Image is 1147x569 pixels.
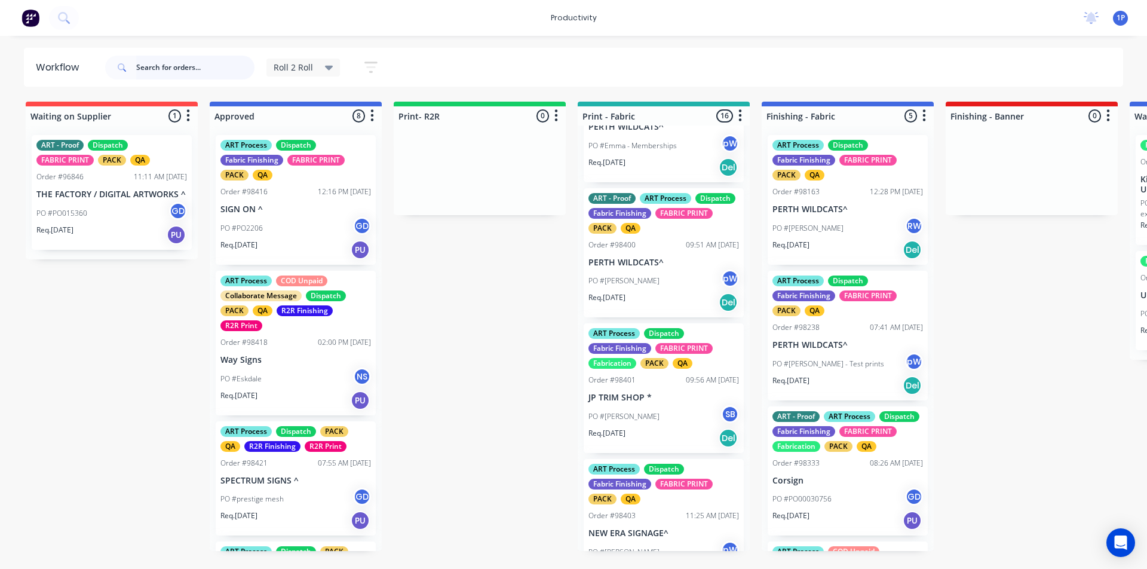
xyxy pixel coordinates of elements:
[98,155,126,166] div: PACK
[244,441,300,452] div: R2R Finishing
[588,411,660,422] p: PO #[PERSON_NAME]
[220,476,371,486] p: SPECTRUM SIGNS ^
[905,353,923,371] div: pW
[721,405,739,423] div: SB
[320,426,348,437] div: PACK
[584,323,744,453] div: ART ProcessDispatchFabric FinishingFABRIC PRINTFabricationPACKQAOrder #9840109:56 AM [DATE]JP TRI...
[839,155,897,166] div: FABRIC PRINT
[220,155,283,166] div: Fabric Finishing
[276,546,316,557] div: Dispatch
[22,9,39,27] img: Factory
[588,343,651,354] div: Fabric Finishing
[839,426,897,437] div: FABRIC PRINT
[588,208,651,219] div: Fabric Finishing
[305,441,346,452] div: R2R Print
[721,134,739,152] div: pW
[351,240,370,259] div: PU
[588,193,636,204] div: ART - Proof
[588,328,640,339] div: ART Process
[220,441,240,452] div: QA
[719,158,738,177] div: Del
[772,411,820,422] div: ART - Proof
[220,204,371,215] p: SIGN ON ^
[655,479,713,490] div: FABRIC PRINT
[588,510,636,521] div: Order #98403
[772,276,824,286] div: ART Process
[905,488,923,506] div: GD
[839,290,897,301] div: FABRIC PRINT
[353,368,371,386] div: NS
[287,155,345,166] div: FABRIC PRINT
[772,458,820,469] div: Order #98333
[905,217,923,235] div: RW
[253,305,272,316] div: QA
[772,441,820,452] div: Fabrication
[805,170,824,181] div: QA
[772,359,884,369] p: PO #[PERSON_NAME] - Test prints
[828,276,868,286] div: Dispatch
[220,546,272,557] div: ART Process
[673,358,692,369] div: QA
[36,208,87,219] p: PO #PO015360
[545,9,603,27] div: productivity
[721,541,739,559] div: pW
[36,225,73,235] p: Req. [DATE]
[306,290,346,301] div: Dispatch
[903,376,922,395] div: Del
[805,305,824,316] div: QA
[870,186,923,197] div: 12:28 PM [DATE]
[32,135,192,250] div: ART - ProofDispatchFABRIC PRINTPACKQAOrder #9684611:11 AM [DATE]THE FACTORY / DIGITAL ARTWORKS ^P...
[772,155,835,166] div: Fabric Finishing
[879,411,919,422] div: Dispatch
[655,343,713,354] div: FABRIC PRINT
[719,429,738,448] div: Del
[588,292,625,303] p: Req. [DATE]
[220,240,257,250] p: Req. [DATE]
[828,140,868,151] div: Dispatch
[903,240,922,259] div: Del
[768,135,928,265] div: ART ProcessDispatchFabric FinishingFABRIC PRINTPACKQAOrder #9816312:28 PM [DATE]PERTH WILDCATS^PO...
[1106,528,1135,557] div: Open Intercom Messenger
[772,476,923,486] p: Corsign
[276,276,327,286] div: COD Unpaid
[274,61,313,74] span: Roll 2 Roll
[220,305,249,316] div: PACK
[588,276,660,286] p: PO #[PERSON_NAME]
[772,375,809,386] p: Req. [DATE]
[36,140,84,151] div: ART - Proof
[220,426,272,437] div: ART Process
[220,140,272,151] div: ART Process
[588,223,617,234] div: PACK
[220,320,262,331] div: R2R Print
[686,375,739,386] div: 09:56 AM [DATE]
[36,155,94,166] div: FABRIC PRINT
[1117,13,1125,23] span: 1P
[772,170,801,181] div: PACK
[220,355,371,365] p: Way Signs
[588,428,625,439] p: Req. [DATE]
[220,276,272,286] div: ART Process
[353,217,371,235] div: GD
[220,390,257,401] p: Req. [DATE]
[36,189,187,200] p: THE FACTORY / DIGITAL ARTWORKS ^
[644,328,684,339] div: Dispatch
[772,305,801,316] div: PACK
[588,528,739,539] p: NEW ERA SIGNAGE^
[276,140,316,151] div: Dispatch
[318,186,371,197] div: 12:16 PM [DATE]
[621,494,640,504] div: QA
[772,340,923,350] p: PERTH WILDCATS^
[870,458,923,469] div: 08:26 AM [DATE]
[220,337,268,348] div: Order #98418
[88,140,128,151] div: Dispatch
[768,271,928,400] div: ART ProcessDispatchFabric FinishingFABRIC PRINTPACKQAOrder #9823807:41 AM [DATE]PERTH WILDCATS^PO...
[588,258,739,268] p: PERTH WILDCATS^
[828,546,879,557] div: COD Unpaid
[644,464,684,475] div: Dispatch
[276,426,316,437] div: Dispatch
[318,337,371,348] div: 02:00 PM [DATE]
[220,374,262,384] p: PO #Eskdale
[220,494,284,504] p: PO #prestige mesh
[621,223,640,234] div: QA
[351,391,370,410] div: PU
